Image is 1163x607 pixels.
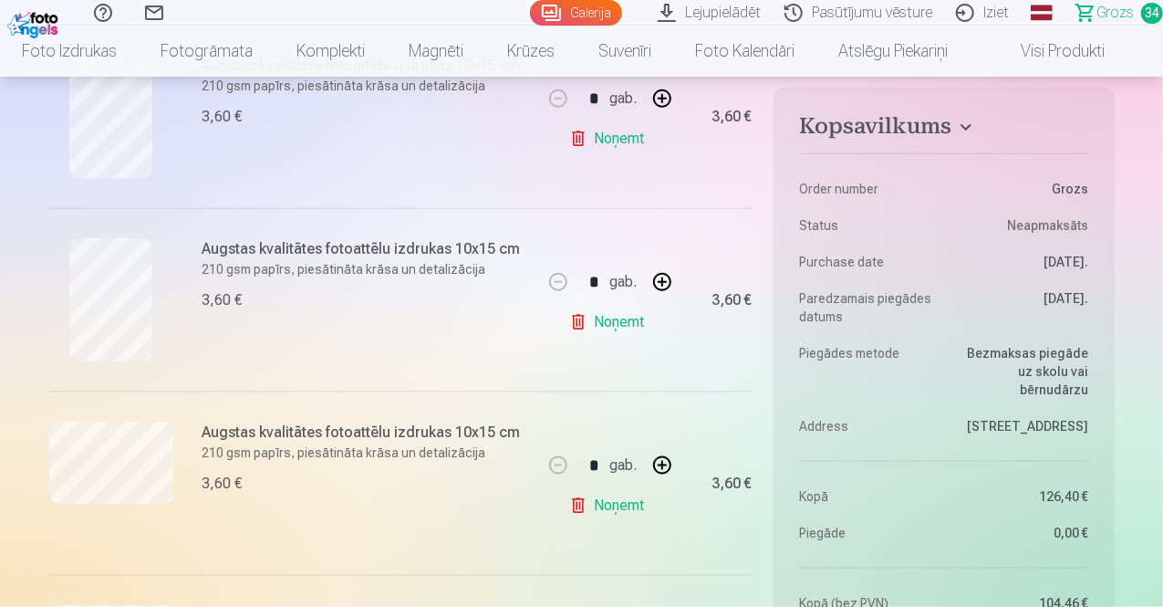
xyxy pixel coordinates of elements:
[569,120,652,157] a: Noņemt
[799,289,935,326] dt: Paredzamais piegādes datums
[387,26,485,77] a: Magnēti
[609,77,637,120] div: gab.
[953,289,1089,326] dd: [DATE].
[799,524,935,542] dt: Piegāde
[202,260,532,278] p: 210 gsm papīrs, piesātināta krāsa un detalizācija
[673,26,816,77] a: Foto kalendāri
[799,253,935,271] dt: Purchase date
[970,26,1127,77] a: Visi produkti
[816,26,970,77] a: Atslēgu piekariņi
[953,344,1089,399] dd: Bezmaksas piegāde uz skolu vai bērnudārzu
[576,26,673,77] a: Suvenīri
[202,444,532,462] p: 210 gsm papīrs, piesātināta krāsa un detalizācija
[569,304,652,340] a: Noņemt
[1008,216,1089,235] span: Neapmaksāts
[202,289,243,311] div: 3,60 €
[139,26,275,77] a: Fotogrāmata
[711,111,752,122] div: 3,60 €
[953,524,1089,542] dd: 0,00 €
[7,7,63,38] img: /fa1
[485,26,576,77] a: Krūzes
[799,487,935,506] dt: Kopā
[202,473,243,495] div: 3,60 €
[953,487,1089,506] dd: 126,40 €
[1096,2,1134,24] span: Grozs
[799,417,935,435] dt: Address
[609,260,637,304] div: gab.
[799,216,935,235] dt: Status
[799,113,1088,146] button: Kopsavilkums
[953,180,1089,198] dd: Grozs
[569,487,652,524] a: Noņemt
[799,344,935,399] dt: Piegādes metode
[711,478,752,489] div: 3,60 €
[202,77,532,95] p: 210 gsm papīrs, piesātināta krāsa un detalizācija
[799,180,935,198] dt: Order number
[953,417,1089,435] dd: [STREET_ADDRESS]
[202,106,243,128] div: 3,60 €
[1141,3,1163,24] span: 34
[609,444,637,487] div: gab.
[202,422,532,444] h6: Augstas kvalitātes fotoattēlu izdrukas 10x15 cm
[275,26,387,77] a: Komplekti
[953,253,1089,271] dd: [DATE].
[202,238,532,260] h6: Augstas kvalitātes fotoattēlu izdrukas 10x15 cm
[711,295,752,306] div: 3,60 €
